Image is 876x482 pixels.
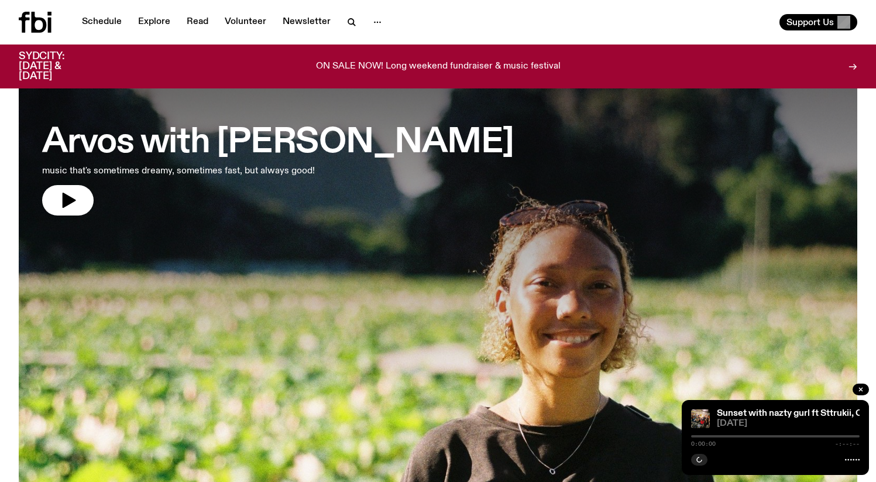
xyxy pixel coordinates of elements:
[316,61,561,72] p: ON SALE NOW! Long weekend fundraiser & music festival
[42,127,514,159] h3: Arvos with [PERSON_NAME]
[835,441,860,447] span: -:--:--
[180,14,215,30] a: Read
[19,52,94,81] h3: SYDCITY: [DATE] & [DATE]
[218,14,273,30] a: Volunteer
[131,14,177,30] a: Explore
[717,419,860,428] span: [DATE]
[42,115,514,216] a: Arvos with [PERSON_NAME]music that's sometimes dreamy, sometimes fast, but always good!
[276,14,338,30] a: Newsletter
[691,441,716,447] span: 0:00:00
[75,14,129,30] a: Schedule
[42,164,342,178] p: music that's sometimes dreamy, sometimes fast, but always good!
[779,14,857,30] button: Support Us
[786,17,834,28] span: Support Us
